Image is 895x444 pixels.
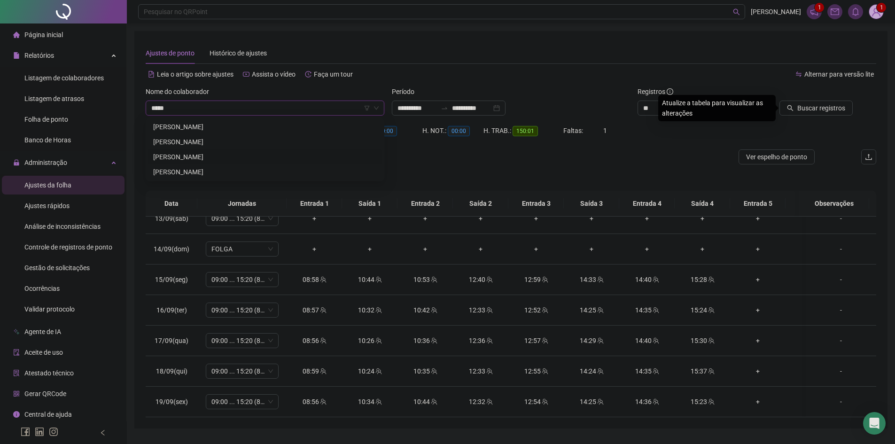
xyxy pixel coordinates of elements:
[430,368,437,374] span: team
[13,390,20,397] span: qrcode
[397,191,453,217] th: Entrada 2
[460,244,501,254] div: +
[211,273,273,287] span: 09:00 ... 15:20 (8 HORAS)
[24,349,63,356] span: Aceite de uso
[516,213,556,224] div: +
[652,337,659,344] span: team
[211,242,273,256] span: FOLGA
[485,276,493,283] span: team
[787,105,794,111] span: search
[156,367,187,375] span: 18/09(qui)
[148,119,382,134] div: CARLOS MATHEUS SOUSA SANTOS
[682,274,723,285] div: 15:28
[877,3,886,12] sup: Atualize o seu contato no menu Meus Dados
[405,397,445,407] div: 10:44
[148,149,382,164] div: MATHEUS BRUENK TAVARES
[100,429,106,436] span: left
[813,244,869,254] div: -
[730,191,786,217] th: Entrada 5
[738,305,778,315] div: +
[13,370,20,376] span: solution
[361,125,422,136] div: HE 3:
[211,364,273,378] span: 09:00 ... 15:20 (8 HORAS)
[541,307,548,313] span: team
[24,328,61,335] span: Agente de IA
[797,103,845,113] span: Buscar registros
[342,191,397,217] th: Saída 1
[210,49,267,57] span: Histórico de ajustes
[863,412,886,435] div: Open Intercom Messenger
[460,335,501,346] div: 12:36
[815,3,824,12] sup: 1
[571,274,612,285] div: 14:33
[460,366,501,376] div: 12:33
[24,52,54,59] span: Relatórios
[485,307,493,313] span: team
[156,306,187,314] span: 16/09(ter)
[350,335,390,346] div: 10:26
[319,307,327,313] span: team
[350,274,390,285] div: 10:44
[155,215,188,222] span: 13/09(sáb)
[627,274,667,285] div: 14:40
[24,202,70,210] span: Ajustes rápidos
[374,276,382,283] span: team
[627,213,667,224] div: +
[596,276,604,283] span: team
[865,153,872,161] span: upload
[746,152,807,162] span: Ver espelho de ponto
[804,70,874,78] span: Alternar para versão lite
[146,191,197,217] th: Data
[779,101,853,116] button: Buscar registros
[793,305,833,315] div: +
[148,71,155,78] span: file-text
[211,395,273,409] span: 09:00 ... 15:20 (8 HORAS)
[483,125,563,136] div: H. TRAB.:
[24,74,104,82] span: Listagem de colaboradores
[571,366,612,376] div: 14:24
[682,366,723,376] div: 15:37
[350,213,390,224] div: +
[813,335,869,346] div: -
[252,70,296,78] span: Assista o vídeo
[374,337,382,344] span: team
[818,4,821,11] span: 1
[793,244,833,254] div: +
[682,213,723,224] div: +
[564,191,619,217] th: Saída 3
[146,86,215,97] label: Nome do colaborador
[157,70,233,78] span: Leia o artigo sobre ajustes
[319,368,327,374] span: team
[294,244,335,254] div: +
[652,307,659,313] span: team
[294,366,335,376] div: 08:59
[603,127,607,134] span: 1
[405,366,445,376] div: 10:35
[430,398,437,405] span: team
[13,31,20,38] span: home
[707,307,715,313] span: team
[153,152,377,162] div: [PERSON_NAME]
[682,244,723,254] div: +
[563,127,584,134] span: Faltas:
[733,8,740,16] span: search
[516,244,556,254] div: +
[619,191,675,217] th: Entrada 4
[460,397,501,407] div: 12:32
[392,86,420,97] label: Período
[294,305,335,315] div: 08:57
[24,411,72,418] span: Central de ajuda
[430,307,437,313] span: team
[24,369,74,377] span: Atestado técnico
[211,211,273,226] span: 09:00 ... 15:20 (8 HORAS)
[851,8,860,16] span: bell
[350,305,390,315] div: 10:32
[738,335,778,346] div: +
[294,397,335,407] div: 08:56
[880,4,883,11] span: 1
[675,191,730,217] th: Saída 4
[24,159,67,166] span: Administração
[813,397,869,407] div: -
[596,398,604,405] span: team
[682,397,723,407] div: 15:23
